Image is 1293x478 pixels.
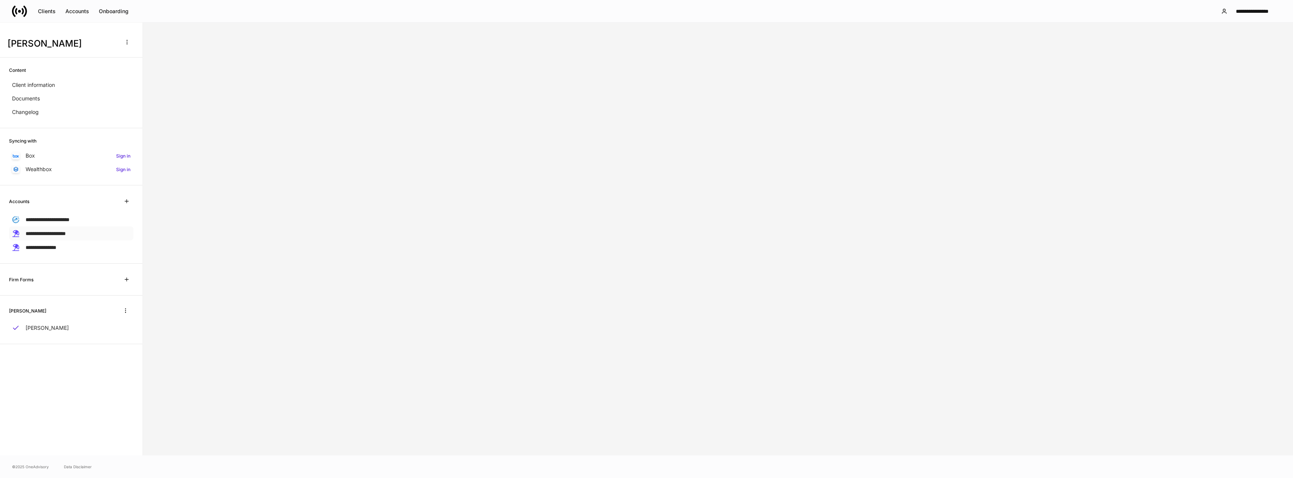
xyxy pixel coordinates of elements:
button: Accounts [61,5,94,17]
h6: Sign in [116,166,130,173]
h6: Accounts [9,198,29,205]
a: Changelog [9,105,133,119]
h6: Sign in [116,152,130,159]
p: [PERSON_NAME] [26,324,69,332]
div: Accounts [65,9,89,14]
p: Client information [12,81,55,89]
p: Changelog [12,108,39,116]
a: WealthboxSign in [9,162,133,176]
div: Onboarding [99,9,129,14]
h6: Content [9,67,26,74]
p: Wealthbox [26,165,52,173]
button: Onboarding [94,5,133,17]
a: BoxSign in [9,149,133,162]
span: © 2025 OneAdvisory [12,464,49,470]
a: Documents [9,92,133,105]
h6: Syncing with [9,137,36,144]
a: Client information [9,78,133,92]
p: Box [26,152,35,159]
a: [PERSON_NAME] [9,321,133,335]
div: Clients [38,9,56,14]
img: oYqM9ojoZLfzCHUefNbBcWHcyDPbQKagtYciMC8pFl3iZXy3dU33Uwy+706y+0q2uJ1ghNQf2OIHrSh50tUd9HaB5oMc62p0G... [13,154,19,158]
a: Data Disclaimer [64,464,92,470]
p: Documents [12,95,40,102]
h6: [PERSON_NAME] [9,307,46,314]
h6: Firm Forms [9,276,33,283]
h3: [PERSON_NAME] [8,38,116,50]
button: Clients [33,5,61,17]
